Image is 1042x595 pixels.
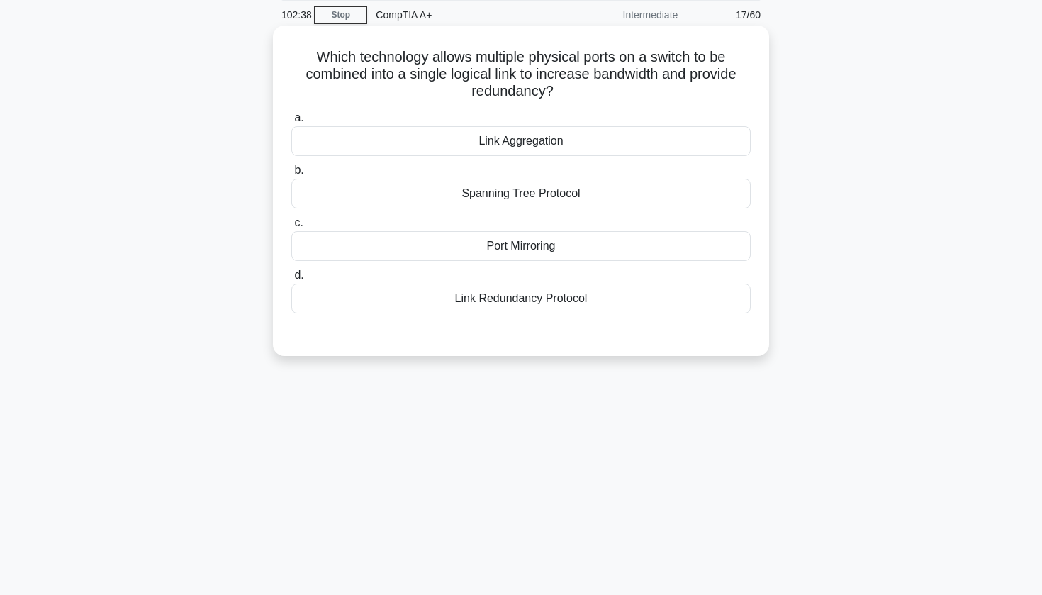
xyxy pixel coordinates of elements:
[294,216,303,228] span: c.
[294,164,303,176] span: b.
[562,1,686,29] div: Intermediate
[291,126,751,156] div: Link Aggregation
[686,1,769,29] div: 17/60
[314,6,367,24] a: Stop
[367,1,562,29] div: CompTIA A+
[294,111,303,123] span: a.
[294,269,303,281] span: d.
[291,179,751,208] div: Spanning Tree Protocol
[291,231,751,261] div: Port Mirroring
[290,48,752,101] h5: Which technology allows multiple physical ports on a switch to be combined into a single logical ...
[291,284,751,313] div: Link Redundancy Protocol
[273,1,314,29] div: 102:38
